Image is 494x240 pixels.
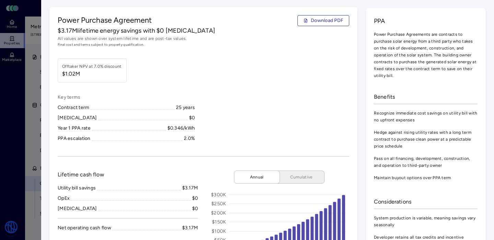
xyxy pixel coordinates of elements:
[58,42,349,47] span: Final cost and terms subject to property qualification.
[297,15,349,26] button: Download PDF
[58,135,91,142] div: PPA escalation
[374,174,478,181] span: Maintain buyout options over PPA term
[182,224,198,232] div: $3.17M
[62,63,121,70] div: Offtaker NPV at 7.0% discount
[176,104,195,111] div: 25 years
[211,201,226,207] text: $250K
[374,195,478,209] div: Considerations
[374,129,478,150] span: Hedge against rising utility rates with a long term contract to purchase clean power at a predict...
[58,35,349,42] span: All values are shown over system lifetime and are post-tax values.
[240,174,274,181] span: Annual
[58,205,97,212] div: [MEDICAL_DATA]
[58,15,152,26] span: Power Purchase Agreement
[58,104,89,111] div: Contract term
[212,228,226,234] text: $100K
[374,31,478,79] span: Power Purchase Agreements are contracts to purchase solar energy from a third party who takes on ...
[58,224,111,232] div: Net operating cash flow
[192,205,198,212] div: $0
[58,94,195,101] span: Key terms
[374,110,478,123] span: Recognize immediate cost savings on utility bill with no upfront expenses
[58,171,104,179] span: Lifetime cash flow
[212,219,226,225] text: $150K
[58,26,215,35] span: $3.17M lifetime energy savings with $0 [MEDICAL_DATA]
[374,155,478,169] span: Pass on all financing, development, construction, and operation to third-party owner
[58,195,70,202] div: OpEx
[192,195,198,202] div: $0
[374,90,478,104] div: Benefits
[58,124,91,132] div: Year 1 PPA rate
[374,17,478,25] span: PPA
[182,184,198,192] div: $3.17M
[167,124,195,132] div: $0.346/kWh
[189,114,195,122] div: $0
[62,70,121,78] span: $1.02M
[284,174,319,181] span: Cumulative
[211,192,226,198] text: $300K
[184,135,195,142] div: 2.0%
[211,210,226,216] text: $200K
[374,215,478,228] span: System production is variable, meaning savings vary seasonally
[58,184,96,192] div: Utility bill savings
[58,114,97,122] div: [MEDICAL_DATA]
[311,17,343,24] span: Download PDF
